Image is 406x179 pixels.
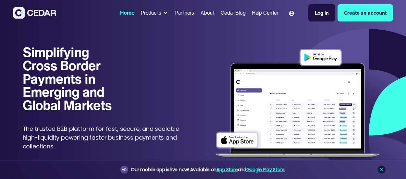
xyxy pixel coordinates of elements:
[23,46,121,112] h1: Simplifying Cross Border Payments in Emerging and Global Markets
[252,9,278,17] div: Help Center
[173,6,197,20] a: Partners
[120,9,134,17] div: Home
[249,6,281,20] a: Help Center
[138,7,171,19] div: Products
[218,6,248,20] a: Cedar Blog
[289,11,294,16] img: world icon
[198,6,217,20] a: About
[201,9,215,17] div: About
[338,4,393,21] a: Create an account
[175,9,194,17] div: Partners
[221,9,245,17] div: Cedar Blog
[212,46,383,162] img: Dashboard of transactions
[23,124,187,151] p: The trusted B2B platform for fast, secure, and scalable high-liquidity powering faster business p...
[117,6,137,20] a: Home
[308,4,335,21] a: Log in
[315,9,329,17] div: Log in
[141,9,161,17] div: Products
